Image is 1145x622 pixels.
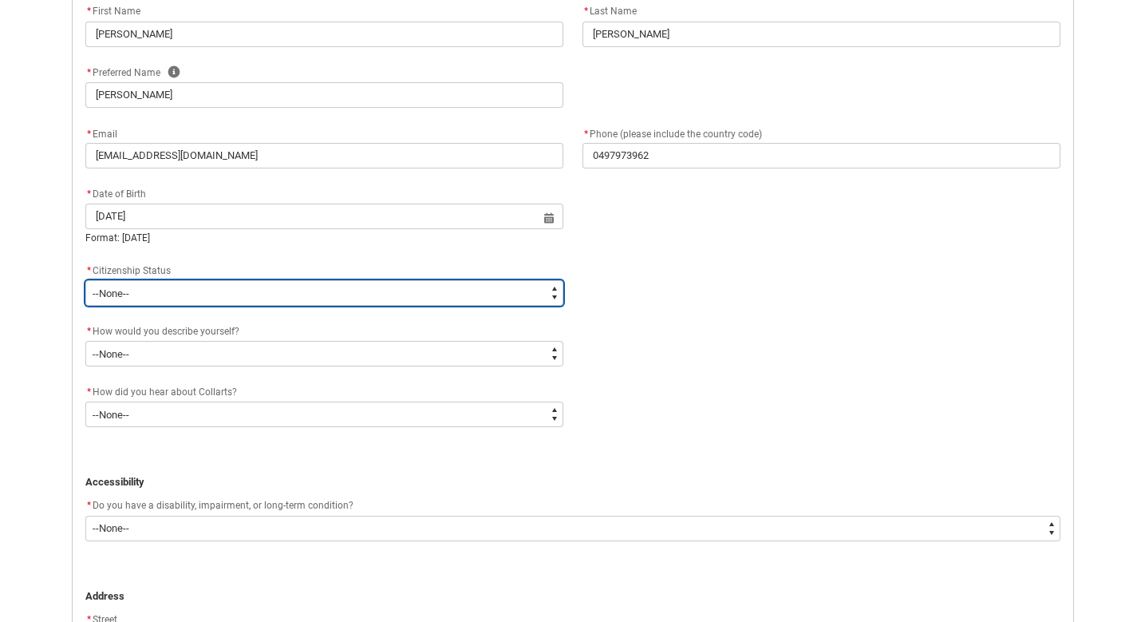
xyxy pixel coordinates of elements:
[87,326,91,337] abbr: required
[93,326,239,337] span: How would you describe yourself?
[85,476,144,488] strong: Accessibility
[87,265,91,276] abbr: required
[85,590,124,602] strong: Address
[85,6,140,17] span: First Name
[87,188,91,200] abbr: required
[584,129,588,140] abbr: required
[87,6,91,17] abbr: required
[584,6,588,17] abbr: required
[85,124,124,141] label: Email
[85,231,563,245] div: Format: [DATE]
[87,500,91,511] abbr: required
[93,386,237,398] span: How did you hear about Collarts?
[87,67,91,78] abbr: required
[582,6,637,17] span: Last Name
[87,129,91,140] abbr: required
[85,143,563,168] input: you@example.com
[85,188,146,200] span: Date of Birth
[87,386,91,398] abbr: required
[85,67,160,78] span: Preferred Name
[93,500,353,511] span: Do you have a disability, impairment, or long-term condition?
[93,265,171,276] span: Citizenship Status
[582,143,1060,168] input: +61 400 000 000
[582,124,768,141] label: Phone (please include the country code)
